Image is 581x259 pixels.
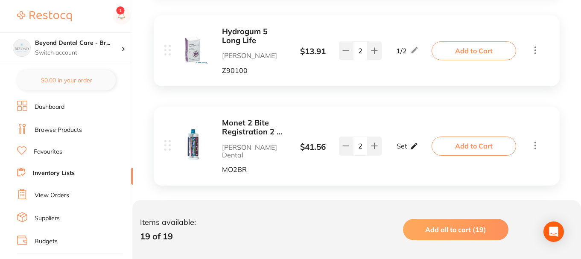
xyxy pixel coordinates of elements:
[34,148,62,156] a: Favourites
[222,52,286,59] p: [PERSON_NAME]
[543,221,564,242] div: Open Intercom Messenger
[432,137,516,155] button: Add to Cart
[154,107,560,186] div: Monet 2 Bite Registration 2 x 50ml cart [PERSON_NAME] Dental MO2BR $41.56 Set Add to Cart
[222,27,286,45] button: Hydrogum 5 Long Life
[17,6,72,26] a: Restocq Logo
[222,119,286,136] button: Monet 2 Bite Registration 2 x 50ml cart
[35,49,121,57] p: Switch account
[397,142,407,150] p: Set
[140,231,196,241] p: 19 of 19
[286,143,340,152] div: $ 41.56
[35,237,58,246] a: Budgets
[432,41,516,60] button: Add to Cart
[35,103,64,111] a: Dashboard
[222,166,286,173] p: MO2BR
[140,218,196,227] p: Items available:
[178,129,208,160] img: LTM4Ni01MTMtanBn
[35,126,82,134] a: Browse Products
[154,15,560,86] div: Hydrogum 5 Long Life [PERSON_NAME] Z90100 $13.91 1/2Add to Cart
[33,169,75,178] a: Inventory Lists
[286,47,340,56] div: $ 13.91
[222,143,286,159] p: [PERSON_NAME] Dental
[403,219,508,240] button: Add all to cart (19)
[425,225,486,234] span: Add all to cart (19)
[13,39,30,56] img: Beyond Dental Care - Brighton
[17,11,72,21] img: Restocq Logo
[35,39,121,47] h4: Beyond Dental Care - Brighton
[178,34,208,64] img: MC5qcGc
[35,214,60,223] a: Suppliers
[396,46,419,56] div: 1 / 2
[222,67,286,74] p: Z90100
[17,70,116,90] button: $0.00 in your order
[35,191,69,200] a: View Orders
